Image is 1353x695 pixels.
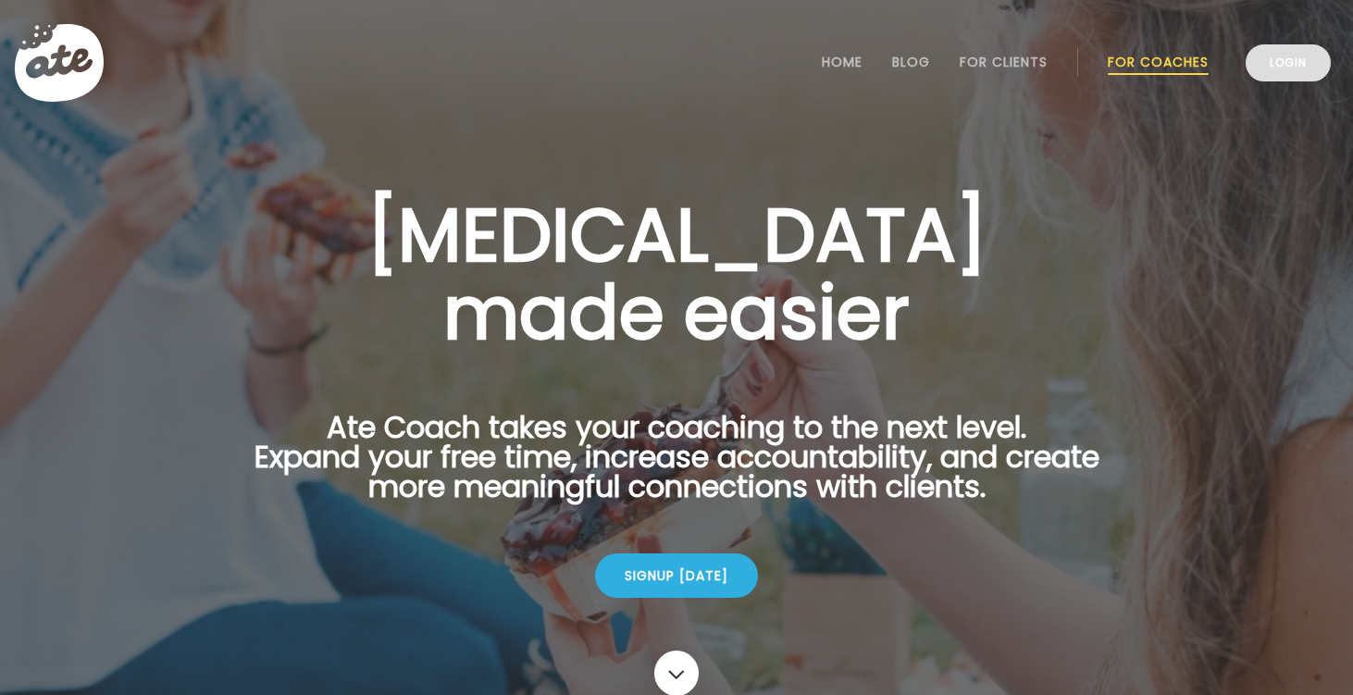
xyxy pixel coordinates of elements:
p: Ate Coach takes your coaching to the next level. Expand your free time, increase accountability, ... [225,413,1128,524]
a: Blog [892,55,930,69]
h1: [MEDICAL_DATA] made easier [225,196,1128,352]
a: For Clients [960,55,1048,69]
a: Home [822,55,863,69]
a: Login [1246,44,1331,81]
div: Signup [DATE] [595,553,758,598]
a: For Coaches [1108,55,1209,69]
